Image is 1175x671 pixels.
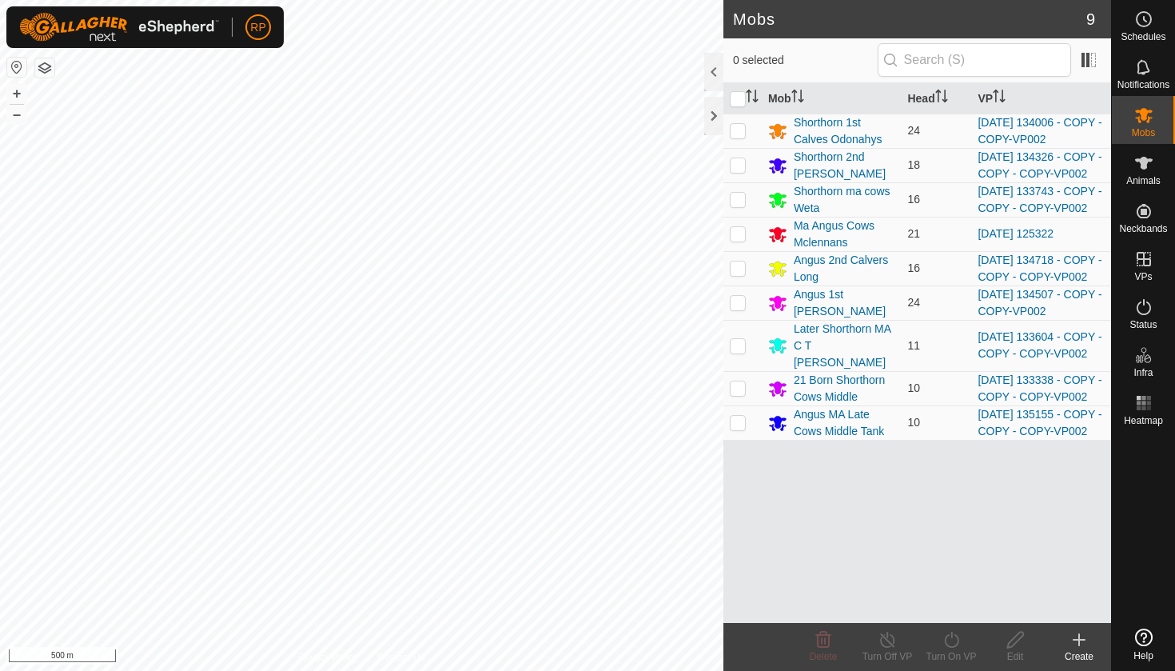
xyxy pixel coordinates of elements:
button: Reset Map [7,58,26,77]
th: Mob [762,83,902,114]
img: Gallagher Logo [19,13,219,42]
th: VP [971,83,1111,114]
span: Help [1133,651,1153,661]
h2: Mobs [733,10,1086,29]
button: + [7,84,26,103]
a: [DATE] 133743 - COPY - COPY - COPY-VP002 [978,185,1101,214]
p-sorticon: Activate to sort [935,92,948,105]
div: Turn On VP [919,649,983,664]
p-sorticon: Activate to sort [791,92,804,105]
span: 24 [907,124,920,137]
span: 11 [907,339,920,352]
span: 16 [907,262,920,274]
a: Privacy Policy [298,650,358,665]
div: Shorthorn ma cows Weta [794,183,895,217]
span: 10 [907,381,920,394]
span: 9 [1086,7,1095,31]
div: 21 Born Shorthorn Cows Middle [794,372,895,405]
a: [DATE] 134718 - COPY - COPY - COPY-VP002 [978,254,1101,283]
div: Shorthorn 2nd [PERSON_NAME] [794,149,895,182]
span: 18 [907,158,920,171]
span: Mobs [1132,128,1155,138]
div: Edit [983,649,1047,664]
button: Map Layers [35,58,54,78]
span: 21 [907,227,920,240]
span: RP [250,19,265,36]
span: Delete [810,651,838,662]
a: [DATE] 134326 - COPY - COPY - COPY-VP002 [978,150,1101,180]
p-sorticon: Activate to sort [993,92,1006,105]
span: Schedules [1121,32,1165,42]
div: Angus 2nd Calvers Long [794,252,895,286]
div: Shorthorn 1st Calves Odonahys [794,114,895,148]
span: Status [1129,320,1157,330]
div: Ma Angus Cows Mclennans [794,218,895,251]
div: Create [1047,649,1111,664]
span: VPs [1134,272,1152,282]
span: Neckbands [1119,224,1167,234]
p-sorticon: Activate to sort [746,92,759,105]
button: – [7,105,26,124]
a: [DATE] 134006 - COPY - COPY-VP002 [978,116,1101,146]
a: [DATE] 133604 - COPY - COPY - COPY-VP002 [978,330,1101,360]
a: Contact Us [377,650,424,665]
th: Head [901,83,971,114]
span: 10 [907,416,920,429]
div: Angus 1st [PERSON_NAME] [794,286,895,320]
span: 16 [907,193,920,206]
div: Angus MA Late Cows Middle Tank [794,406,895,440]
div: Later Shorthorn MA C T [PERSON_NAME] [794,321,895,371]
a: [DATE] 135155 - COPY - COPY - COPY-VP002 [978,408,1101,437]
span: 24 [907,296,920,309]
a: [DATE] 125322 [978,227,1054,240]
span: 0 selected [733,52,878,69]
span: Animals [1126,176,1161,186]
a: [DATE] 134507 - COPY - COPY-VP002 [978,288,1101,318]
a: [DATE] 133338 - COPY - COPY - COPY-VP002 [978,373,1101,403]
div: Turn Off VP [855,649,919,664]
span: Infra [1133,368,1153,377]
span: Heatmap [1124,416,1163,425]
span: Notifications [1117,80,1169,90]
input: Search (S) [878,43,1071,77]
a: Help [1112,622,1175,667]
